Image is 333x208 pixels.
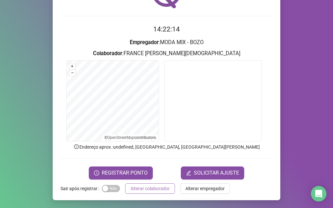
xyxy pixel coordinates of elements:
[94,170,99,176] span: clock-circle
[60,49,273,58] h3: : FRANCE [PERSON_NAME][DEMOGRAPHIC_DATA]
[311,186,326,202] div: Open Intercom Messenger
[107,135,134,140] a: OpenStreetMap
[93,50,122,56] strong: Colaborador
[60,143,273,151] p: Endereço aprox. : undefined, [GEOGRAPHIC_DATA], [GEOGRAPHIC_DATA][PERSON_NAME]
[185,185,225,192] span: Alterar empregador
[180,183,230,194] button: Alterar empregador
[102,169,148,177] span: REGISTRAR PONTO
[60,183,102,194] label: Sair após registrar
[130,39,159,45] strong: Empregador
[186,170,191,176] span: edit
[89,166,153,179] button: REGISTRAR PONTO
[69,63,75,69] button: +
[104,135,157,140] li: © contributors.
[194,169,239,177] span: SOLICITAR AJUSTE
[125,183,175,194] button: Alterar colaborador
[130,185,170,192] span: Alterar colaborador
[181,166,244,179] button: editSOLICITAR AJUSTE
[73,144,79,150] span: info-circle
[60,38,273,47] h3: : MODA MIX - BOZO
[153,25,180,33] time: 14:22:14
[69,70,75,76] button: –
